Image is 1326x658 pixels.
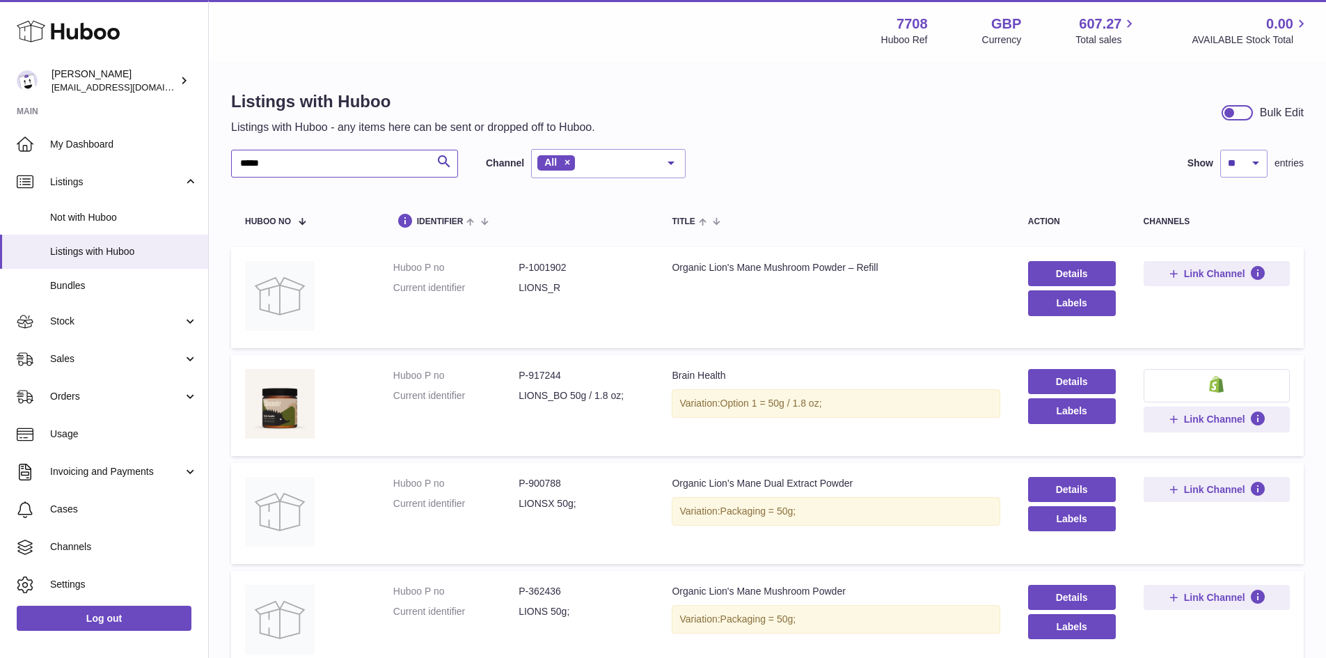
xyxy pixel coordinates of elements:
[1260,105,1304,120] div: Bulk Edit
[672,477,1000,490] div: Organic Lion’s Mane Dual Extract Powder
[672,605,1000,634] div: Variation:
[1192,33,1309,47] span: AVAILABLE Stock Total
[52,68,177,94] div: [PERSON_NAME]
[672,389,1000,418] div: Variation:
[519,389,644,402] dd: LIONS_BO 50g / 1.8 oz;
[50,211,198,224] span: Not with Huboo
[881,33,928,47] div: Huboo Ref
[52,81,205,93] span: [EMAIL_ADDRESS][DOMAIN_NAME]
[245,217,291,226] span: Huboo no
[50,315,183,328] span: Stock
[720,398,822,409] span: Option 1 = 50g / 1.8 oz;
[50,352,183,366] span: Sales
[245,585,315,655] img: Organic Lion's Mane Mushroom Powder
[1144,407,1290,432] button: Link Channel
[50,540,198,554] span: Channels
[991,15,1021,33] strong: GBP
[1028,261,1116,286] a: Details
[1028,506,1116,531] button: Labels
[50,503,198,516] span: Cases
[1028,217,1116,226] div: action
[672,369,1000,382] div: Brain Health
[393,389,519,402] dt: Current identifier
[1144,477,1290,502] button: Link Channel
[1028,477,1116,502] a: Details
[519,369,644,382] dd: P-917244
[1184,591,1245,604] span: Link Channel
[720,506,796,517] span: Packaging = 50g;
[50,428,198,441] span: Usage
[519,497,644,510] dd: LIONSX 50g;
[393,369,519,382] dt: Huboo P no
[393,497,519,510] dt: Current identifier
[1184,413,1245,425] span: Link Channel
[393,261,519,274] dt: Huboo P no
[1144,585,1290,610] button: Link Channel
[544,157,557,168] span: All
[672,497,1000,526] div: Variation:
[50,138,198,151] span: My Dashboard
[1192,15,1309,47] a: 0.00 AVAILABLE Stock Total
[17,606,191,631] a: Log out
[231,120,595,135] p: Listings with Huboo - any items here can be sent or dropped off to Huboo.
[1075,15,1137,47] a: 607.27 Total sales
[672,217,695,226] span: title
[50,245,198,258] span: Listings with Huboo
[1184,483,1245,496] span: Link Channel
[672,261,1000,274] div: Organic Lion's Mane Mushroom Powder – Refill
[1187,157,1213,170] label: Show
[1274,157,1304,170] span: entries
[50,390,183,403] span: Orders
[1144,261,1290,286] button: Link Channel
[245,369,315,439] img: Brain Health
[897,15,928,33] strong: 7708
[245,261,315,331] img: Organic Lion's Mane Mushroom Powder – Refill
[486,157,524,170] label: Channel
[231,91,595,113] h1: Listings with Huboo
[519,281,644,295] dd: LIONS_R
[393,281,519,295] dt: Current identifier
[1184,267,1245,280] span: Link Channel
[982,33,1022,47] div: Currency
[417,217,464,226] span: identifier
[1079,15,1121,33] span: 607.27
[1209,376,1224,393] img: shopify-small.png
[1028,398,1116,423] button: Labels
[519,477,644,490] dd: P-900788
[1075,33,1137,47] span: Total sales
[519,585,644,598] dd: P-362436
[519,261,644,274] dd: P-1001902
[50,175,183,189] span: Listings
[393,605,519,618] dt: Current identifier
[1028,290,1116,315] button: Labels
[245,477,315,547] img: Organic Lion’s Mane Dual Extract Powder
[1028,614,1116,639] button: Labels
[393,477,519,490] dt: Huboo P no
[393,585,519,598] dt: Huboo P no
[17,70,38,91] img: internalAdmin-7708@internal.huboo.com
[50,279,198,292] span: Bundles
[720,613,796,625] span: Packaging = 50g;
[50,465,183,478] span: Invoicing and Payments
[1266,15,1293,33] span: 0.00
[1028,369,1116,394] a: Details
[1144,217,1290,226] div: channels
[50,578,198,591] span: Settings
[1028,585,1116,610] a: Details
[519,605,644,618] dd: LIONS 50g;
[672,585,1000,598] div: Organic Lion's Mane Mushroom Powder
